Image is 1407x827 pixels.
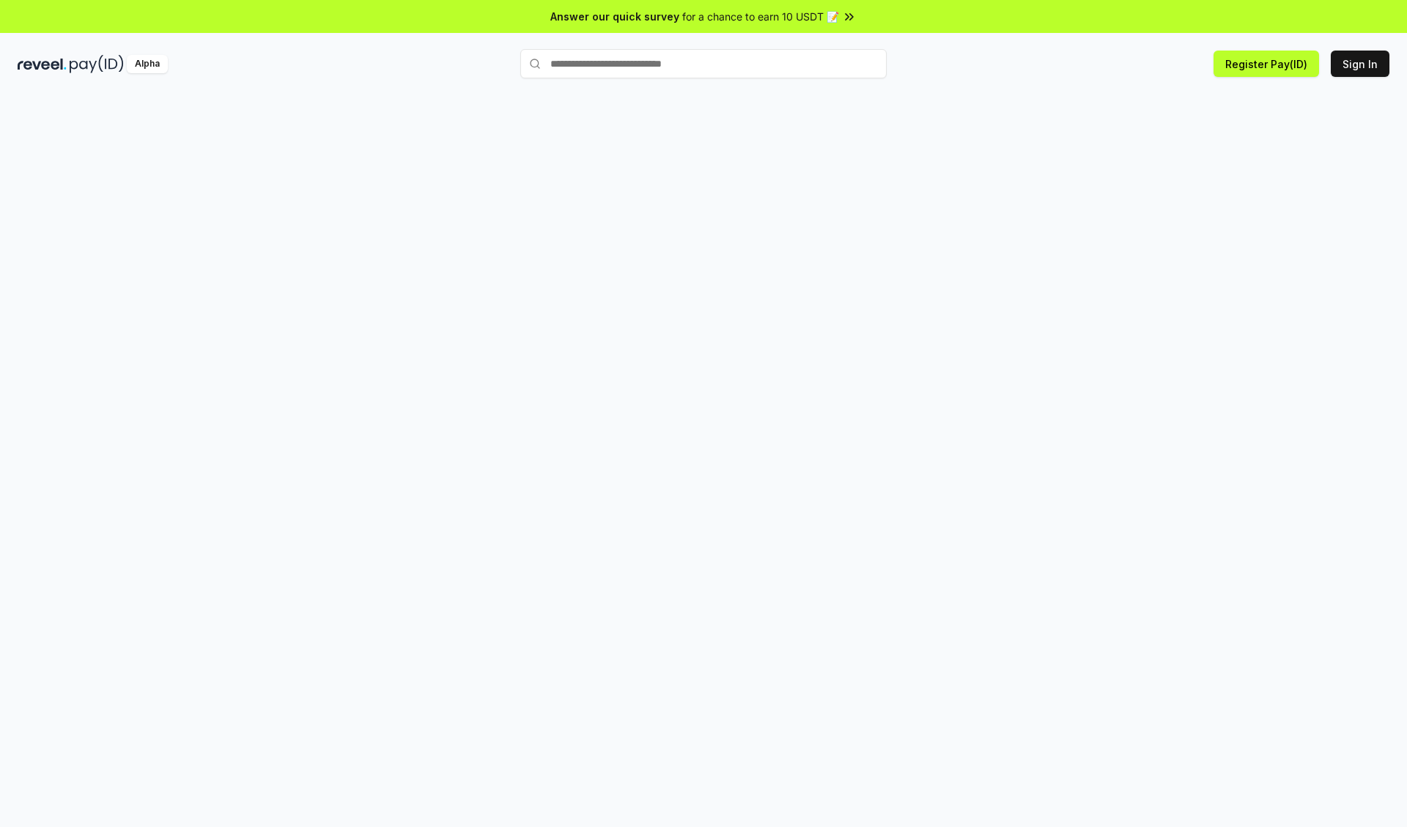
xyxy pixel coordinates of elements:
button: Sign In [1331,51,1389,77]
img: pay_id [70,55,124,73]
span: for a chance to earn 10 USDT 📝 [682,9,839,24]
button: Register Pay(ID) [1214,51,1319,77]
img: reveel_dark [18,55,67,73]
span: Answer our quick survey [550,9,679,24]
div: Alpha [127,55,168,73]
